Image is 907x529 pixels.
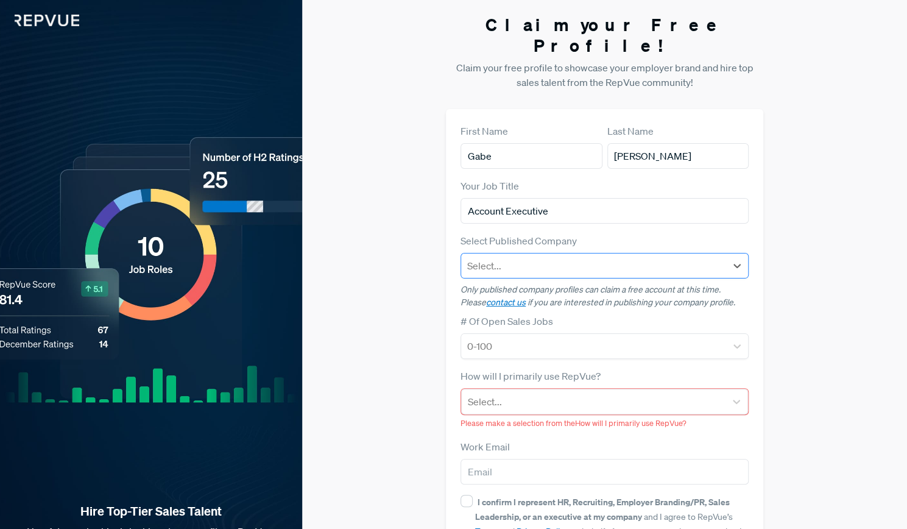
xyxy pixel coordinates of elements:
strong: I confirm I represent HR, Recruiting, Employer Branding/PR, Sales Leadership, or an executive at ... [475,496,730,522]
label: Work Email [461,439,510,454]
input: First Name [461,143,602,169]
label: Select Published Company [461,233,577,248]
h3: Claim your Free Profile! [446,15,763,55]
span: Please make a selection from the How will I primarily use RepVue? [461,418,686,428]
label: First Name [461,124,508,138]
input: Email [461,459,749,485]
label: Your Job Title [461,179,519,193]
a: contact us [486,297,526,308]
input: Last Name [607,143,749,169]
strong: Hire Top-Tier Sales Talent [19,503,283,519]
label: How will I primarily use RepVue? [461,369,601,383]
p: Only published company profiles can claim a free account at this time. Please if you are interest... [461,283,749,309]
label: Last Name [607,124,654,138]
label: # Of Open Sales Jobs [461,314,553,328]
input: Title [461,198,749,224]
p: Claim your free profile to showcase your employer brand and hire top sales talent from the RepVue... [446,60,763,90]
